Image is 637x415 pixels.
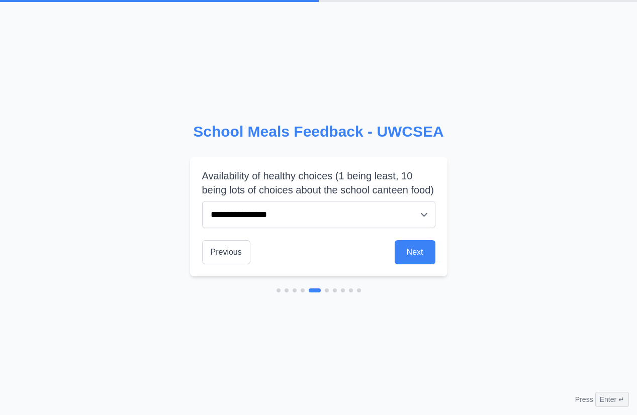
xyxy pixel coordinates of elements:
[575,392,629,407] div: Press
[595,392,629,407] span: Enter ↵
[202,240,250,264] button: Previous
[202,169,435,197] label: Availability of healthy choices (1 being least, 10 being lots of choices about the school canteen...
[395,240,435,264] button: Next
[190,123,447,141] h2: School Meals Feedback - UWCSEA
